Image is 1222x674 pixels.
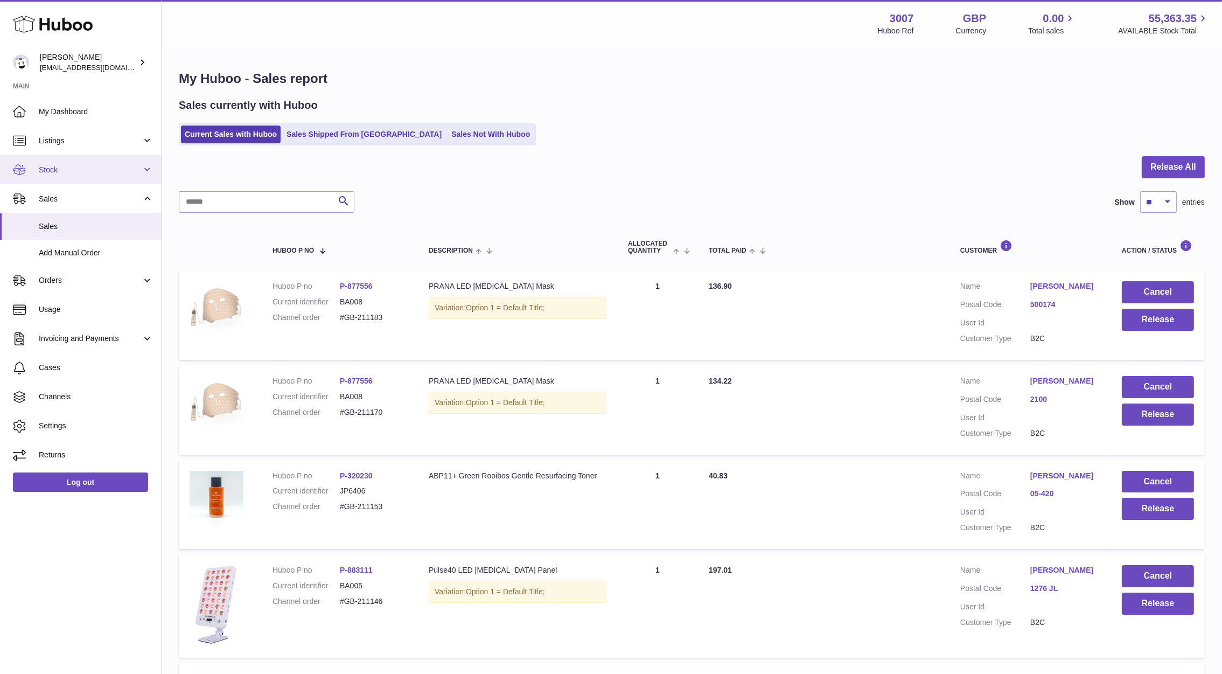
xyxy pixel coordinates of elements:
[39,392,153,402] span: Channels
[709,566,732,574] span: 197.01
[39,421,153,431] span: Settings
[709,377,732,385] span: 134.22
[617,554,698,658] td: 1
[273,486,340,496] dt: Current identifier
[466,303,545,312] span: Option 1 = Default Title;
[340,407,407,418] dd: #GB-211170
[190,281,243,335] img: 30071704385433.jpg
[429,376,606,386] div: PRANA LED [MEDICAL_DATA] Mask
[960,507,1030,517] dt: User Id
[429,581,606,603] div: Variation:
[273,502,340,512] dt: Channel order
[273,596,340,607] dt: Channel order
[273,247,314,254] span: Huboo P no
[13,54,29,71] img: bevmay@maysama.com
[960,602,1030,612] dt: User Id
[960,583,1030,596] dt: Postal Code
[39,450,153,460] span: Returns
[429,565,606,575] div: Pulse40 LED [MEDICAL_DATA] Panel
[1030,281,1100,291] a: [PERSON_NAME]
[273,281,340,291] dt: Huboo P no
[709,282,732,290] span: 136.90
[1122,471,1194,493] button: Cancel
[1115,197,1135,207] label: Show
[429,471,606,481] div: ABP11+ Green Rooibos Gentle Resurfacing Toner
[466,398,545,407] span: Option 1 = Default Title;
[340,392,407,402] dd: BA008
[963,11,986,26] strong: GBP
[628,240,671,254] span: ALLOCATED Quantity
[181,126,281,143] a: Current Sales with Huboo
[39,275,142,286] span: Orders
[960,428,1030,439] dt: Customer Type
[960,565,1030,578] dt: Name
[960,394,1030,407] dt: Postal Code
[273,581,340,591] dt: Current identifier
[429,247,473,254] span: Description
[1030,394,1100,405] a: 2100
[179,98,318,113] h2: Sales currently with Huboo
[179,70,1205,87] h1: My Huboo - Sales report
[709,471,728,480] span: 40.83
[1030,471,1100,481] a: [PERSON_NAME]
[960,300,1030,312] dt: Postal Code
[273,392,340,402] dt: Current identifier
[1122,404,1194,426] button: Release
[617,365,698,455] td: 1
[340,502,407,512] dd: #GB-211153
[40,52,137,73] div: [PERSON_NAME]
[1028,11,1076,36] a: 0.00 Total sales
[1030,300,1100,310] a: 500174
[273,407,340,418] dt: Channel order
[1122,281,1194,303] button: Cancel
[1142,156,1205,178] button: Release All
[340,377,373,385] a: P-877556
[1030,333,1100,344] dd: B2C
[1030,489,1100,499] a: 05-420
[1122,498,1194,520] button: Release
[40,63,158,72] span: [EMAIL_ADDRESS][DOMAIN_NAME]
[1030,583,1100,594] a: 1276 JL
[960,617,1030,628] dt: Customer Type
[13,473,148,492] a: Log out
[1030,523,1100,533] dd: B2C
[878,26,914,36] div: Huboo Ref
[1122,240,1194,254] div: Action / Status
[448,126,534,143] a: Sales Not With Huboo
[960,333,1030,344] dt: Customer Type
[960,413,1030,423] dt: User Id
[1030,376,1100,386] a: [PERSON_NAME]
[273,312,340,323] dt: Channel order
[1122,376,1194,398] button: Cancel
[1182,197,1205,207] span: entries
[190,565,243,644] img: 30071705049774.JPG
[1028,26,1076,36] span: Total sales
[39,107,153,117] span: My Dashboard
[709,247,746,254] span: Total paid
[39,363,153,373] span: Cases
[466,587,545,596] span: Option 1 = Default Title;
[429,392,606,414] div: Variation:
[1030,565,1100,575] a: [PERSON_NAME]
[617,460,698,550] td: 1
[340,471,373,480] a: P-320230
[340,596,407,607] dd: #GB-211146
[1122,593,1194,615] button: Release
[273,565,340,575] dt: Huboo P no
[1030,617,1100,628] dd: B2C
[340,312,407,323] dd: #GB-211183
[283,126,445,143] a: Sales Shipped From [GEOGRAPHIC_DATA]
[617,270,698,360] td: 1
[960,376,1030,389] dt: Name
[39,165,142,175] span: Stock
[273,376,340,386] dt: Huboo P no
[190,376,243,430] img: 30071704385433.jpg
[340,581,407,591] dd: BA005
[890,11,914,26] strong: 3007
[340,566,373,574] a: P-883111
[960,281,1030,294] dt: Name
[429,281,606,291] div: PRANA LED [MEDICAL_DATA] Mask
[340,486,407,496] dd: JP6406
[39,194,142,204] span: Sales
[39,248,153,258] span: Add Manual Order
